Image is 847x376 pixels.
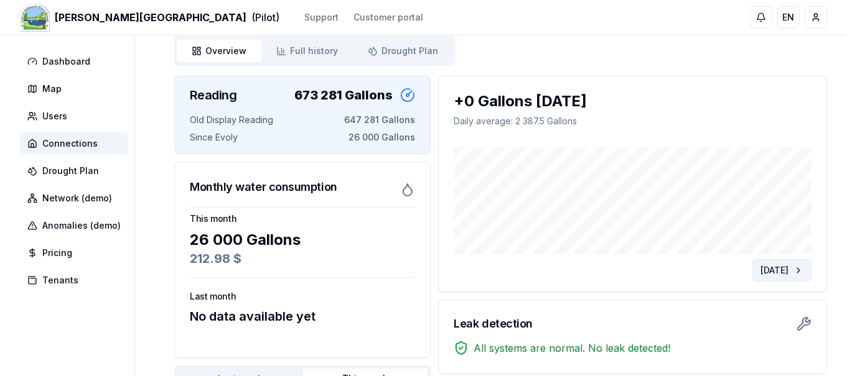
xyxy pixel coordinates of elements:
h3: Leak detection [454,315,533,332]
div: +0 Gallons [DATE] [454,91,812,111]
img: Morgan's Point Resort Logo [20,2,50,32]
a: Tenants [20,269,133,291]
span: Old Display Reading [190,114,273,126]
a: Users [20,105,133,127]
a: Anomalies (demo) [20,214,133,237]
p: Daily average : 2 387.5 Gallons [454,115,812,127]
span: Users [42,110,67,122]
span: (Pilot) [251,10,279,25]
h3: This month [190,213,415,225]
span: Anomalies (demo) [42,219,121,232]
div: 673 281 Gallons [294,86,393,104]
span: Full history [290,45,338,57]
span: 26 000 Gallons [349,131,415,144]
span: 647 281 Gallons [344,114,415,126]
a: Support [304,11,339,24]
div: 212.98 $ [190,250,415,267]
span: EN [783,11,795,24]
a: Drought Plan [20,160,133,182]
span: Drought Plan [381,45,438,57]
button: EN [777,6,800,29]
h3: Monthly water consumption [190,178,337,196]
a: Connections [20,132,133,155]
a: Dashboard [20,50,133,73]
span: Overview [205,45,246,57]
span: Tenants [42,274,78,287]
span: All systems are normal. No leak detected! [474,341,670,355]
span: Connections [42,137,98,150]
a: Customer portal [353,11,423,24]
div: No data available yet [190,308,415,325]
a: Network (demo) [20,187,133,209]
div: 26 000 Gallons [190,230,415,250]
a: Full history [261,40,353,62]
a: Map [20,78,133,100]
a: Drought Plan [353,40,453,62]
span: [PERSON_NAME][GEOGRAPHIC_DATA] [55,10,246,25]
span: Map [42,83,62,95]
a: Pricing [20,242,133,264]
span: Pricing [42,247,72,259]
h3: Reading [190,86,237,104]
button: [DATE] [752,259,812,282]
span: Network (demo) [42,192,112,204]
span: Drought Plan [42,165,99,177]
a: Overview [177,40,261,62]
span: Since Evoly [190,131,238,144]
h3: Last month [190,290,415,303]
span: Dashboard [42,55,90,68]
a: [PERSON_NAME][GEOGRAPHIC_DATA](Pilot) [20,10,279,25]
